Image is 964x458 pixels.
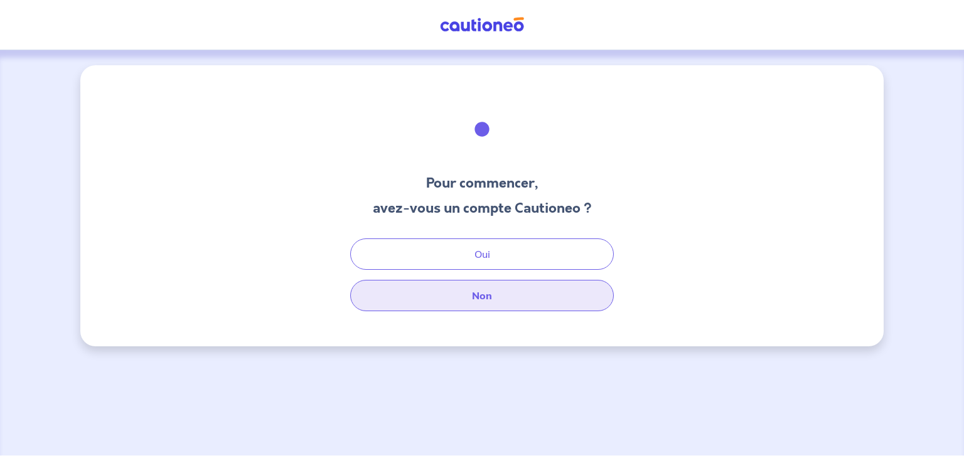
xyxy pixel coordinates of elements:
[350,280,614,311] button: Non
[373,198,592,218] h3: avez-vous un compte Cautioneo ?
[435,17,529,33] img: Cautioneo
[448,95,516,163] img: illu_welcome.svg
[350,238,614,270] button: Oui
[373,173,592,193] h3: Pour commencer,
